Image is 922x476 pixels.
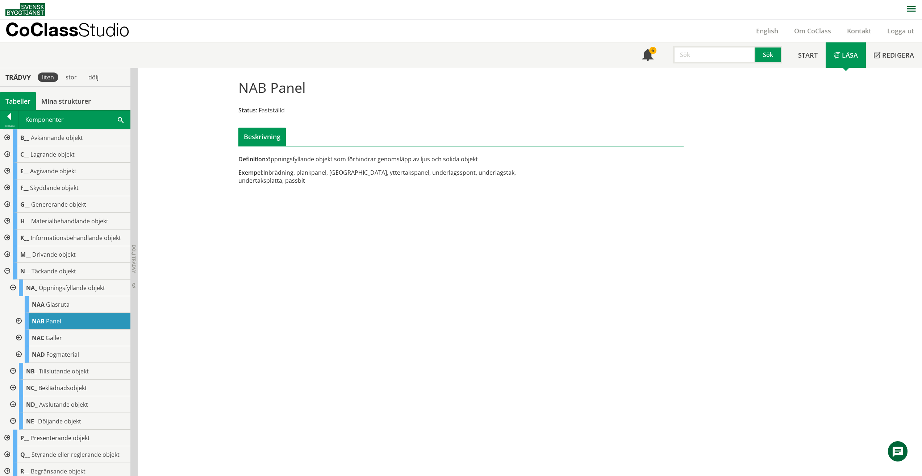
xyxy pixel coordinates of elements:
[755,46,782,63] button: Sök
[786,26,839,35] a: Om CoClass
[31,134,83,142] span: Avkännande objekt
[238,155,267,163] span: Definition:
[20,150,29,158] span: C__
[20,451,30,459] span: Q__
[84,73,103,82] div: dölj
[30,167,76,175] span: Avgivande objekt
[32,451,120,459] span: Styrande eller reglerande objekt
[20,167,29,175] span: E__
[649,47,656,54] div: 6
[866,42,922,68] a: Redigera
[39,284,105,292] span: Öppningsfyllande objekt
[46,301,70,309] span: Glasruta
[38,417,81,425] span: Döljande objekt
[19,111,130,129] div: Komponenter
[39,401,88,409] span: Avslutande objekt
[5,20,145,42] a: CoClassStudio
[238,79,306,95] h1: NAB Panel
[31,234,121,242] span: Informationsbehandlande objekt
[20,134,29,142] span: B__
[118,116,124,123] span: Sök i tabellen
[39,367,89,375] span: Tillslutande objekt
[26,417,37,425] span: NE_
[826,42,866,68] a: Läsa
[38,73,58,82] div: liten
[238,128,286,146] div: Beskrivning
[20,184,29,192] span: F__
[642,50,654,62] span: Notifikationer
[20,251,31,258] span: M__
[32,351,45,359] span: NAD
[32,251,76,258] span: Drivande objekt
[30,434,90,442] span: Presenterande objekt
[32,267,76,275] span: Täckande objekt
[842,51,858,59] span: Läsa
[36,92,96,110] a: Mina strukturer
[673,46,755,63] input: Sök
[748,26,786,35] a: English
[20,200,30,208] span: G__
[32,334,44,342] span: NAC
[20,217,30,225] span: H__
[879,26,922,35] a: Logga ut
[26,367,37,375] span: NB_
[32,317,45,325] span: NAB
[26,384,37,392] span: NC_
[882,51,914,59] span: Redigera
[31,200,86,208] span: Genererande objekt
[238,155,531,163] div: öppningsfyllande objekt som förhindrar genomsläpp av ljus och solida objekt
[839,26,879,35] a: Kontakt
[238,169,531,185] div: Inbrädning, plankpanel, [GEOGRAPHIC_DATA], yttertakspanel, underlagsspont, underlagstak, undertak...
[46,317,61,325] span: Panel
[790,42,826,68] a: Start
[30,184,79,192] span: Skyddande objekt
[26,284,37,292] span: NA_
[1,73,35,81] div: Trädvy
[238,106,257,114] span: Status:
[31,467,85,475] span: Begränsande objekt
[634,42,662,68] a: 6
[0,123,18,129] div: Tillbaka
[26,401,38,409] span: ND_
[61,73,81,82] div: stor
[5,3,45,16] img: Svensk Byggtjänst
[31,217,108,225] span: Materialbehandlande objekt
[131,245,137,273] span: Dölj trädvy
[32,301,45,309] span: NAA
[46,351,79,359] span: Fogmaterial
[20,467,29,475] span: R__
[20,234,29,242] span: K__
[78,19,129,40] span: Studio
[5,25,129,34] p: CoClass
[798,51,818,59] span: Start
[238,169,263,177] span: Exempel:
[259,106,285,114] span: Fastställd
[38,384,87,392] span: Beklädnadsobjekt
[46,334,62,342] span: Galler
[20,434,29,442] span: P__
[20,267,30,275] span: N__
[30,150,75,158] span: Lagrande objekt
